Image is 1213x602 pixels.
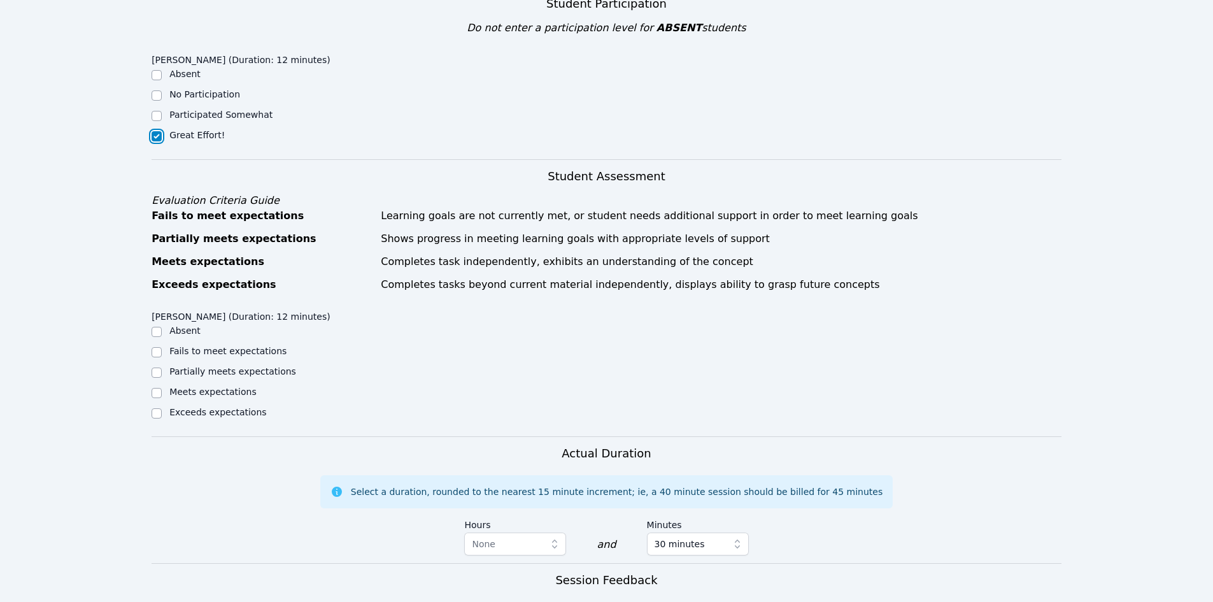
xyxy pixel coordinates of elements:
label: Absent [169,69,201,79]
div: Completes tasks beyond current material independently, displays ability to grasp future concepts [381,277,1061,292]
legend: [PERSON_NAME] (Duration: 12 minutes) [152,305,330,324]
label: Great Effort! [169,130,225,140]
label: Exceeds expectations [169,407,266,417]
div: Completes task independently, exhibits an understanding of the concept [381,254,1061,269]
span: None [472,539,495,549]
label: Minutes [647,513,749,533]
div: Meets expectations [152,254,373,269]
div: Exceeds expectations [152,277,373,292]
label: Meets expectations [169,387,257,397]
div: Select a duration, rounded to the nearest 15 minute increment; ie, a 40 minute session should be ... [351,485,883,498]
div: Partially meets expectations [152,231,373,247]
label: Hours [464,513,566,533]
label: Participated Somewhat [169,110,273,120]
label: Fails to meet expectations [169,346,287,356]
div: and [597,537,616,552]
div: Evaluation Criteria Guide [152,193,1061,208]
label: Partially meets expectations [169,366,296,376]
legend: [PERSON_NAME] (Duration: 12 minutes) [152,48,330,68]
div: Learning goals are not currently met, or student needs additional support in order to meet learni... [381,208,1061,224]
h3: Session Feedback [555,571,657,589]
div: Shows progress in meeting learning goals with appropriate levels of support [381,231,1061,247]
button: 30 minutes [647,533,749,555]
label: Absent [169,326,201,336]
button: None [464,533,566,555]
div: Do not enter a participation level for students [152,20,1061,36]
h3: Actual Duration [562,445,651,462]
label: No Participation [169,89,240,99]
span: ABSENT [656,22,702,34]
h3: Student Assessment [152,168,1061,185]
span: 30 minutes [655,536,705,552]
div: Fails to meet expectations [152,208,373,224]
